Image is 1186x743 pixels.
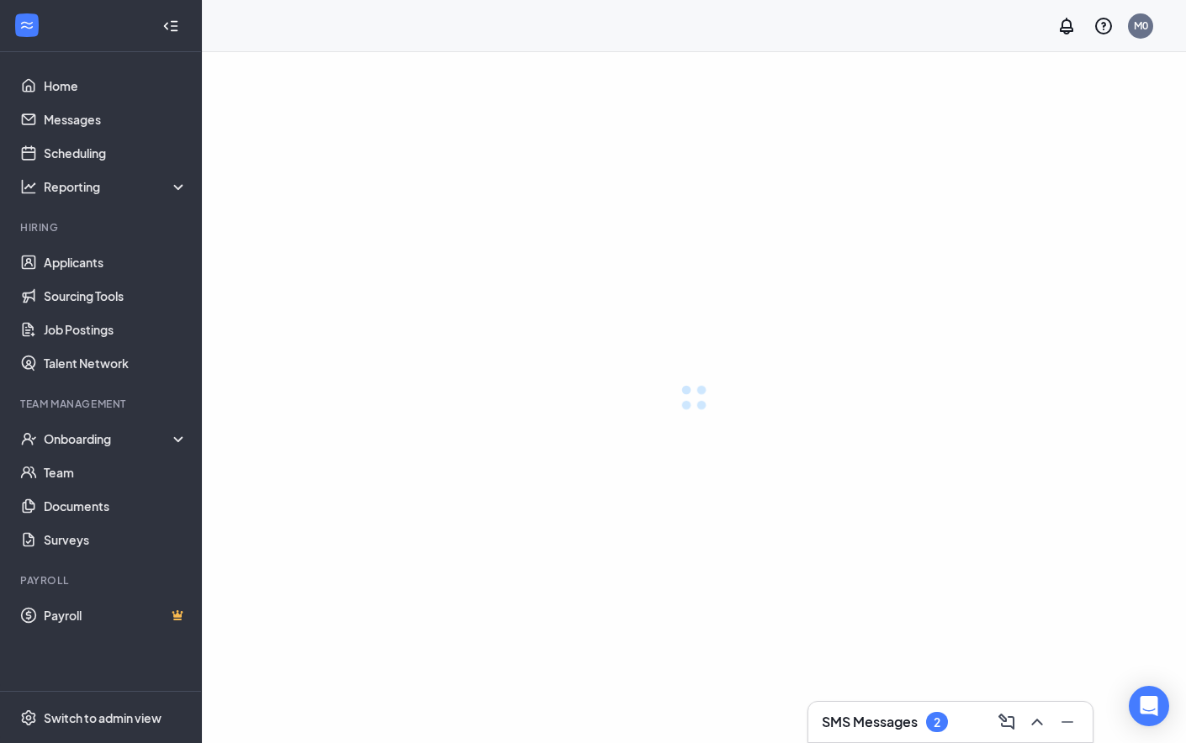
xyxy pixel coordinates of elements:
[1129,686,1169,726] div: Open Intercom Messenger
[934,715,940,730] div: 2
[20,430,37,447] svg: UserCheck
[44,178,188,195] div: Reporting
[19,17,35,34] svg: WorkstreamLogo
[1093,16,1114,36] svg: QuestionInfo
[20,573,184,588] div: Payroll
[44,136,188,170] a: Scheduling
[162,18,179,34] svg: Collapse
[20,397,184,411] div: Team Management
[1022,709,1049,735] button: ChevronUp
[44,69,188,103] a: Home
[44,489,188,523] a: Documents
[44,346,188,380] a: Talent Network
[1052,709,1079,735] button: Minimize
[1027,712,1047,732] svg: ChevronUp
[20,220,184,234] div: Hiring
[1134,18,1148,33] div: M0
[992,709,1019,735] button: ComposeMessage
[44,279,188,313] a: Sourcing Tools
[822,713,918,731] h3: SMS Messages
[1056,16,1077,36] svg: Notifications
[997,712,1017,732] svg: ComposeMessage
[44,245,188,279] a: Applicants
[44,313,188,346] a: Job Postings
[44,523,188,556] a: Surveys
[20,709,37,726] svg: Settings
[44,598,188,632] a: PayrollCrown
[44,430,188,447] div: Onboarding
[44,456,188,489] a: Team
[20,178,37,195] svg: Analysis
[44,709,161,726] div: Switch to admin view
[44,103,188,136] a: Messages
[1057,712,1077,732] svg: Minimize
